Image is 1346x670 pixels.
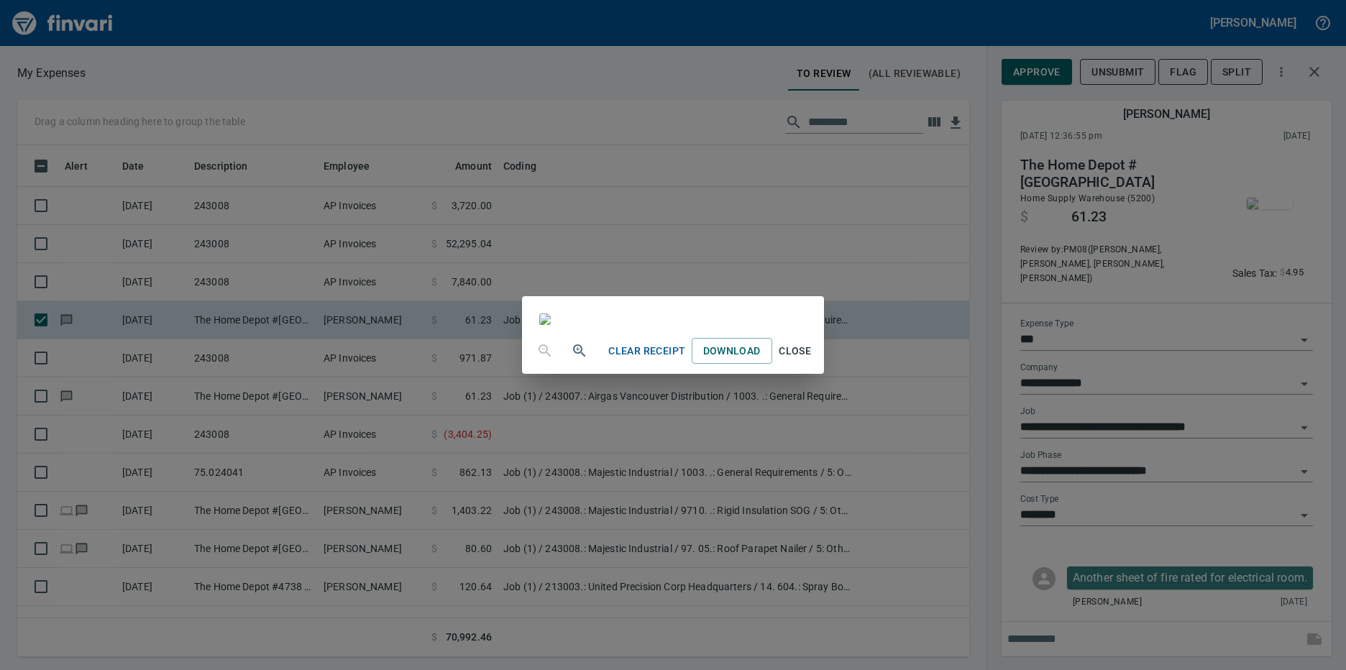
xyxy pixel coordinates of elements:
[608,342,685,360] span: Clear Receipt
[539,313,551,325] img: receipts%2Ftapani%2F2025-08-13%2FHbtAYK343TcPX1BBE5X99mCGZJG3__L0oCCoiGNJbHqnSMSFux.jpg
[703,342,761,360] span: Download
[603,338,691,364] button: Clear Receipt
[772,338,818,364] button: Close
[778,342,812,360] span: Close
[692,338,772,364] a: Download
